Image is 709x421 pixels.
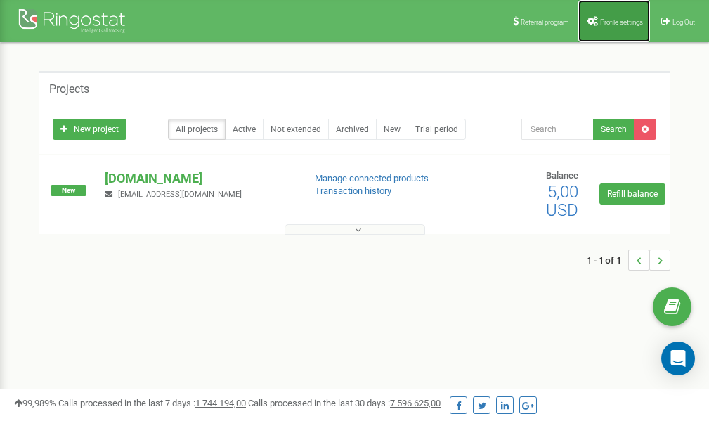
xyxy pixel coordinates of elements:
[600,18,643,26] span: Profile settings
[49,83,89,96] h5: Projects
[51,185,86,196] span: New
[521,119,594,140] input: Search
[315,173,429,183] a: Manage connected products
[587,250,628,271] span: 1 - 1 of 1
[225,119,264,140] a: Active
[546,170,578,181] span: Balance
[546,182,578,220] span: 5,00 USD
[58,398,246,408] span: Calls processed in the last 7 days :
[105,169,292,188] p: [DOMAIN_NAME]
[118,190,242,199] span: [EMAIL_ADDRESS][DOMAIN_NAME]
[328,119,377,140] a: Archived
[672,18,695,26] span: Log Out
[376,119,408,140] a: New
[315,186,391,196] a: Transaction history
[587,235,670,285] nav: ...
[661,342,695,375] div: Open Intercom Messenger
[53,119,126,140] a: New project
[408,119,466,140] a: Trial period
[521,18,569,26] span: Referral program
[168,119,226,140] a: All projects
[390,398,441,408] u: 7 596 625,00
[14,398,56,408] span: 99,989%
[248,398,441,408] span: Calls processed in the last 30 days :
[599,183,665,205] a: Refill balance
[593,119,635,140] button: Search
[195,398,246,408] u: 1 744 194,00
[263,119,329,140] a: Not extended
